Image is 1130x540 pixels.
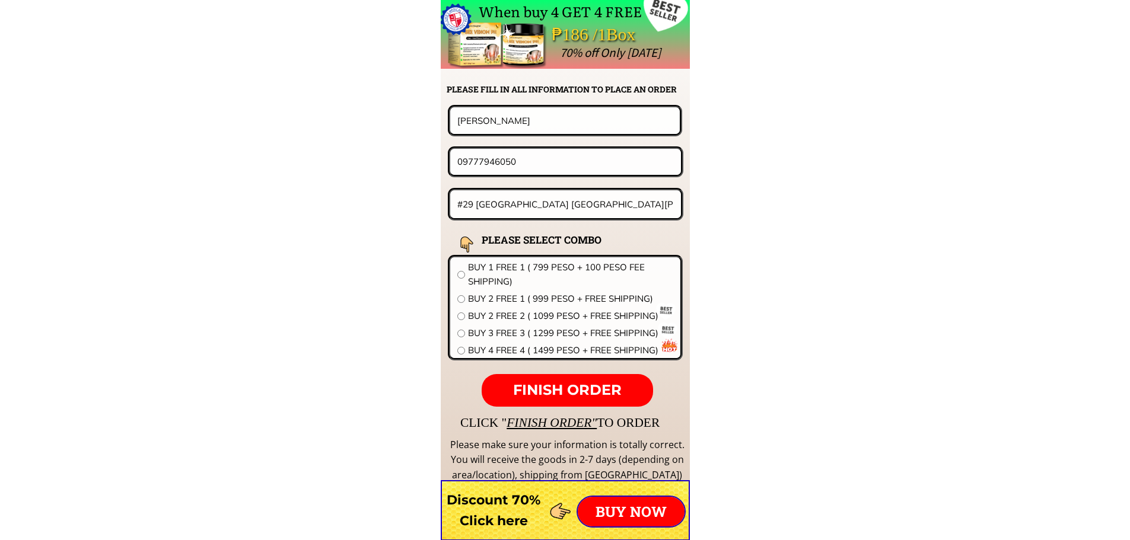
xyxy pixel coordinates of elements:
[468,309,673,323] span: BUY 2 FREE 2 ( 1099 PESO + FREE SHIPPING)
[578,497,685,526] p: BUY NOW
[447,83,689,96] h2: PLEASE FILL IN ALL INFORMATION TO PLACE AN ORDER
[454,149,677,174] input: Phone number
[560,43,926,63] div: 70% off Only [DATE]
[468,260,673,289] span: BUY 1 FREE 1 ( 799 PESO + 100 PESO FEE SHIPPING)
[468,343,673,357] span: BUY 4 FREE 4 ( 1499 PESO + FREE SHIPPING)
[513,381,622,398] span: FINISH ORDER
[460,413,1006,433] div: CLICK " TO ORDER
[454,190,677,218] input: Address
[482,232,631,248] h2: PLEASE SELECT COMBO
[468,292,673,306] span: BUY 2 FREE 1 ( 999 PESO + FREE SHIPPING)
[454,107,676,133] input: Your name
[468,326,673,340] span: BUY 3 FREE 3 ( 1299 PESO + FREE SHIPPING)
[552,21,669,49] div: ₱186 /1Box
[448,437,686,483] div: Please make sure your information is totally correct. You will receive the goods in 2-7 days (dep...
[441,490,547,531] h3: Discount 70% Click here
[507,416,597,430] span: FINISH ORDER"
